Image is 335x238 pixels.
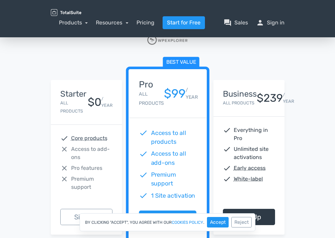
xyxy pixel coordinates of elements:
[223,164,231,172] span: check
[139,92,164,106] small: All Products
[231,217,252,227] button: Reject
[283,92,294,104] small: / YEAR
[234,145,275,161] span: Unlimited site activations
[60,90,88,98] h4: Starter
[164,87,186,100] div: $99
[257,92,283,104] div: $239
[137,19,154,27] a: Pricing
[71,175,112,191] span: Premium support
[207,217,229,227] button: Accept
[51,9,81,16] img: TotalSuite for WordPress
[234,164,266,172] abbr: Early access
[224,19,248,27] a: question_answerSales
[139,80,164,90] h4: Pro
[224,19,232,27] span: question_answer
[172,220,203,224] a: cookies policy
[151,150,196,167] span: Access to all add-ons
[139,171,148,189] span: check
[163,57,199,67] span: Best value
[60,134,68,142] span: check
[223,175,231,183] span: check
[256,19,264,27] span: person
[151,191,195,200] span: 1 Site activation
[80,213,255,231] div: By clicking "Accept", you agree with our .
[139,129,148,147] span: check
[71,164,102,172] span: Pro features
[185,86,197,101] small: / YEAR
[60,175,68,191] span: close
[59,19,88,26] a: Products
[71,134,107,142] abbr: Core products
[223,209,275,225] a: Sign Up
[223,90,257,98] h4: Business
[60,100,83,114] small: All Products
[88,96,101,108] div: $0
[234,126,275,142] span: Everything in Pro
[60,145,68,161] span: close
[151,171,196,189] span: Premium support
[60,209,112,225] a: Sign Up
[139,150,148,167] span: check
[223,145,231,161] span: check
[71,145,112,161] span: Access to add-ons
[96,19,128,26] a: Resources
[234,175,263,183] abbr: White-label
[147,35,188,45] img: WPExplorer
[223,100,254,105] small: All Products
[139,191,148,200] span: check
[101,96,112,108] small: / YEAR
[139,211,196,229] a: Sign Up
[163,16,205,29] a: Start for Free
[60,164,68,172] span: close
[256,19,285,27] a: personSign in
[151,129,196,147] span: Access to all products
[223,126,231,142] span: check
